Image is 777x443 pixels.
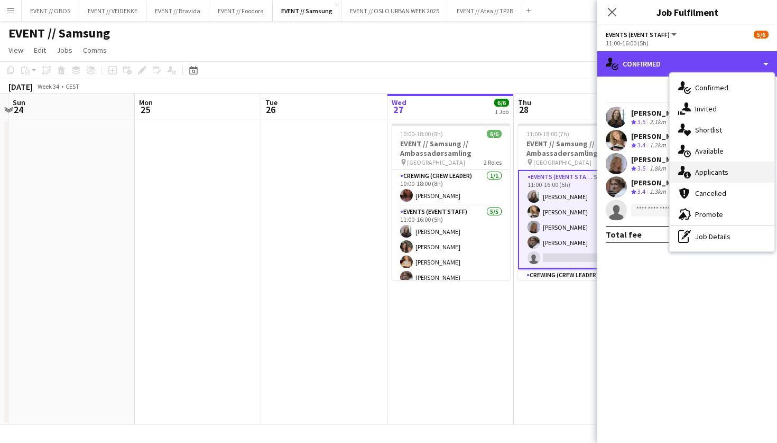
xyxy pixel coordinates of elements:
[518,170,636,269] app-card-role: Events (Event Staff)5I6A4/511:00-16:00 (5h)[PERSON_NAME][PERSON_NAME][PERSON_NAME][PERSON_NAME]
[597,51,777,77] div: Confirmed
[647,141,668,150] div: 1.2km
[390,103,406,116] span: 27
[516,103,531,116] span: 28
[518,98,531,107] span: Thu
[341,1,448,21] button: EVENT // OSLO URBAN WEEK 2025
[631,178,687,187] div: [PERSON_NAME]
[631,155,687,164] div: [PERSON_NAME]
[407,158,465,166] span: [GEOGRAPHIC_DATA]
[670,183,774,204] div: Cancelled
[518,124,636,280] app-job-card: 11:00-18:00 (7h)5/6EVENT // Samsung // Ambassadørsamling [GEOGRAPHIC_DATA]2 RolesEvents (Event St...
[34,45,46,55] span: Edit
[22,1,79,21] button: EVENT // OBOS
[8,45,23,55] span: View
[606,39,769,47] div: 11:00-16:00 (5h)
[392,170,510,206] app-card-role: Crewing (Crew Leader)1/110:00-18:00 (8h)[PERSON_NAME]
[448,1,522,21] button: EVENT // Atea // TP2B
[57,45,72,55] span: Jobs
[209,1,273,21] button: EVENT // Foodora
[670,98,774,119] div: Invited
[606,31,670,39] span: Events (Event Staff)
[8,81,33,92] div: [DATE]
[637,187,645,195] span: 3.4
[79,1,146,21] button: EVENT // VEIDEKKE
[79,43,111,57] a: Comms
[265,98,277,107] span: Tue
[83,45,107,55] span: Comms
[52,43,77,57] a: Jobs
[264,103,277,116] span: 26
[631,108,687,118] div: [PERSON_NAME]
[35,82,61,90] span: Week 34
[392,206,510,303] app-card-role: Events (Event Staff)5/511:00-16:00 (5h)[PERSON_NAME][PERSON_NAME][PERSON_NAME][PERSON_NAME]
[30,43,50,57] a: Edit
[670,77,774,98] div: Confirmed
[487,130,502,138] span: 6/6
[392,98,406,107] span: Wed
[518,139,636,158] h3: EVENT // Samsung // Ambassadørsamling
[11,103,25,116] span: 24
[670,204,774,225] div: Promote
[670,226,774,247] div: Job Details
[4,43,27,57] a: View
[647,187,668,196] div: 1.3km
[606,229,642,240] div: Total fee
[13,98,25,107] span: Sun
[533,158,591,166] span: [GEOGRAPHIC_DATA]
[754,31,769,39] span: 5/6
[631,131,687,141] div: [PERSON_NAME]
[637,164,645,172] span: 3.5
[139,98,153,107] span: Mon
[400,130,443,138] span: 10:00-18:00 (8h)
[670,162,774,183] div: Applicants
[637,118,645,126] span: 3.5
[647,118,668,127] div: 2.1km
[273,1,341,21] button: EVENT // Samsung
[392,139,510,158] h3: EVENT // Samsung // Ambassadørsamling
[597,5,777,19] h3: Job Fulfilment
[637,141,645,149] span: 3.4
[670,140,774,162] div: Available
[146,1,209,21] button: EVENT // Bravida
[526,130,569,138] span: 11:00-18:00 (7h)
[8,25,110,41] h1: EVENT // Samsung
[518,269,636,305] app-card-role: Crewing (Crew Leader)1/112:00-18:00 (6h)
[392,124,510,280] app-job-card: 10:00-18:00 (8h)6/6EVENT // Samsung // Ambassadørsamling [GEOGRAPHIC_DATA]2 RolesCrewing (Crew Le...
[484,158,502,166] span: 2 Roles
[494,99,509,107] span: 6/6
[606,31,678,39] button: Events (Event Staff)
[647,164,668,173] div: 1.8km
[137,103,153,116] span: 25
[495,108,508,116] div: 1 Job
[66,82,79,90] div: CEST
[670,119,774,140] div: Shortlist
